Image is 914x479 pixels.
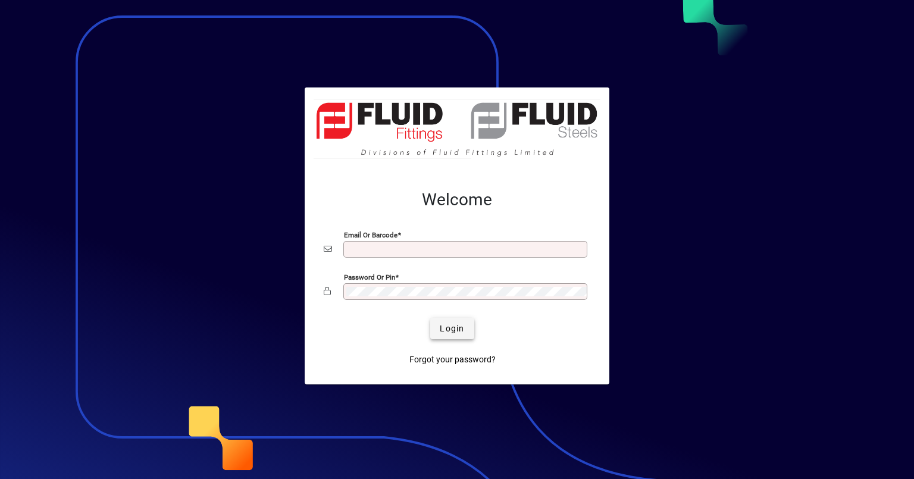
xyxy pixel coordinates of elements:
[324,190,590,210] h2: Welcome
[440,323,464,335] span: Login
[344,231,397,239] mat-label: Email or Barcode
[344,273,395,281] mat-label: Password or Pin
[405,349,500,370] a: Forgot your password?
[430,318,474,339] button: Login
[409,353,496,366] span: Forgot your password?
